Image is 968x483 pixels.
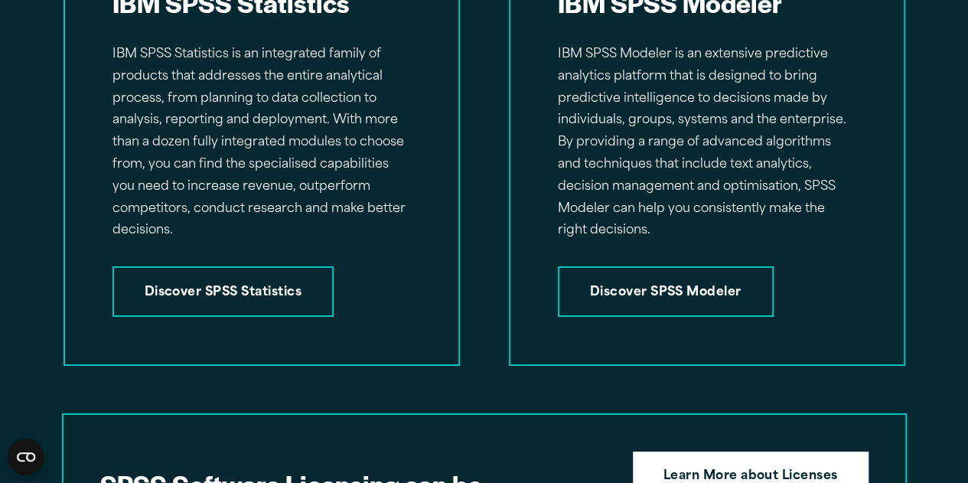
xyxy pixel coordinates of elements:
[558,44,856,242] p: IBM SPSS Modeler is an extensive predictive analytics platform that is designed to bring predicti...
[558,266,774,317] a: Discover SPSS Modeler
[112,266,334,317] a: Discover SPSS Statistics
[8,439,44,475] button: Open CMP widget
[112,44,411,242] p: IBM SPSS Statistics is an integrated family of products that addresses the entire analytical proc...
